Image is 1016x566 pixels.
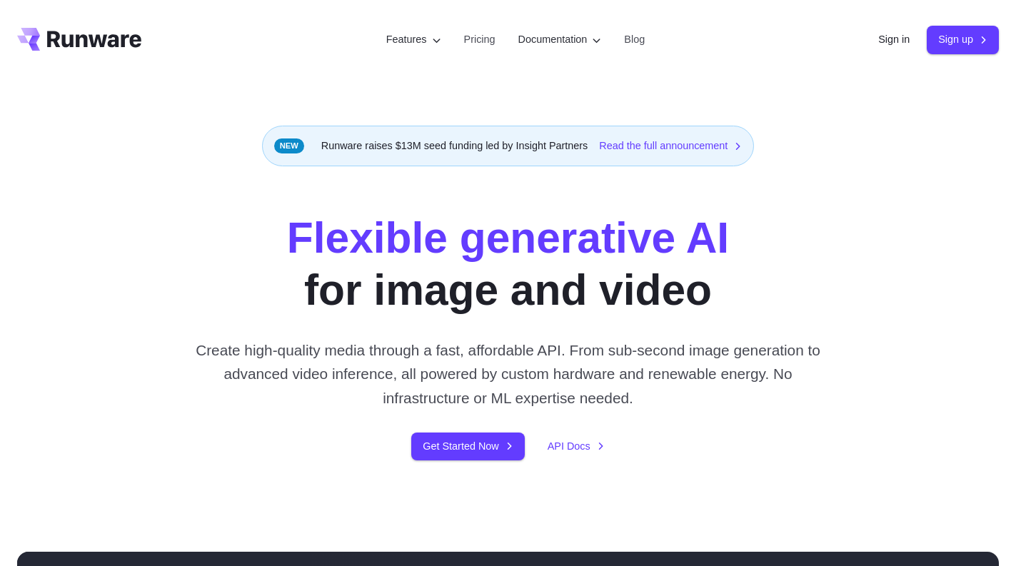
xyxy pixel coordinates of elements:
a: Sign in [878,31,910,48]
a: Pricing [464,31,496,48]
label: Features [386,31,441,48]
a: Sign up [927,26,999,54]
label: Documentation [518,31,602,48]
a: Blog [624,31,645,48]
a: Get Started Now [411,433,524,460]
a: Read the full announcement [599,138,742,154]
a: Go to / [17,28,141,51]
strong: Flexible generative AI [287,213,729,262]
p: Create high-quality media through a fast, affordable API. From sub-second image generation to adv... [194,338,823,410]
div: Runware raises $13M seed funding led by Insight Partners [262,126,755,166]
a: API Docs [548,438,605,455]
h1: for image and video [287,212,729,315]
